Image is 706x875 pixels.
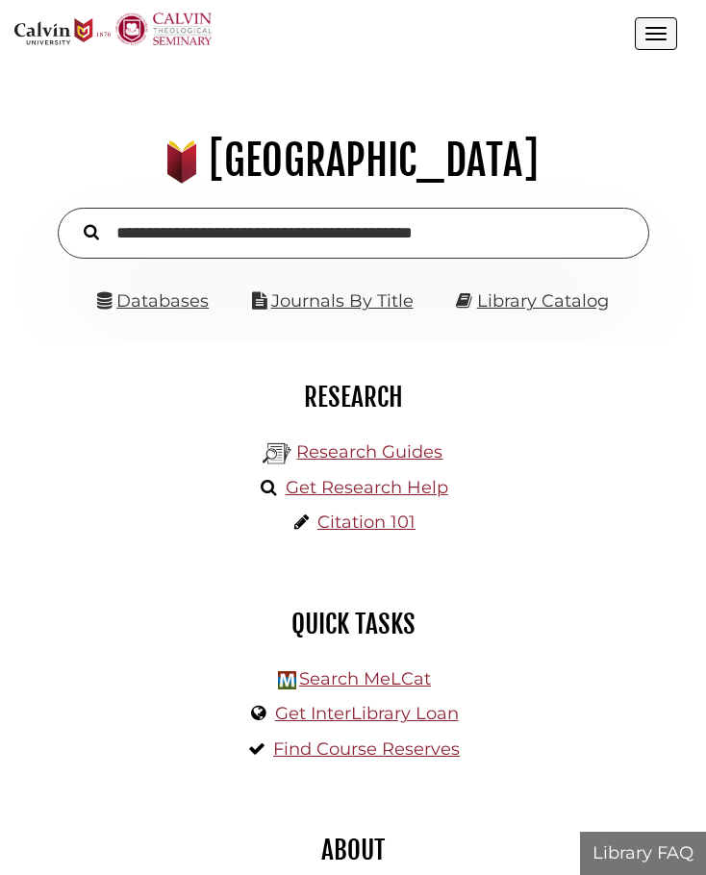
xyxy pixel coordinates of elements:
[29,608,677,640] h2: Quick Tasks
[278,671,296,689] img: Hekman Library Logo
[74,219,109,243] button: Search
[296,441,442,462] a: Research Guides
[635,17,677,50] button: Open the menu
[275,703,459,724] a: Get InterLibrary Loan
[263,439,291,468] img: Hekman Library Logo
[299,668,431,689] a: Search MeLCat
[286,477,448,498] a: Get Research Help
[29,834,677,866] h2: About
[29,381,677,413] h2: Research
[25,135,681,187] h1: [GEOGRAPHIC_DATA]
[97,290,209,312] a: Databases
[84,224,99,241] i: Search
[477,290,609,312] a: Library Catalog
[115,12,212,45] img: Calvin Theological Seminary
[273,738,460,760] a: Find Course Reserves
[271,290,414,312] a: Journals By Title
[317,512,416,533] a: Citation 101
